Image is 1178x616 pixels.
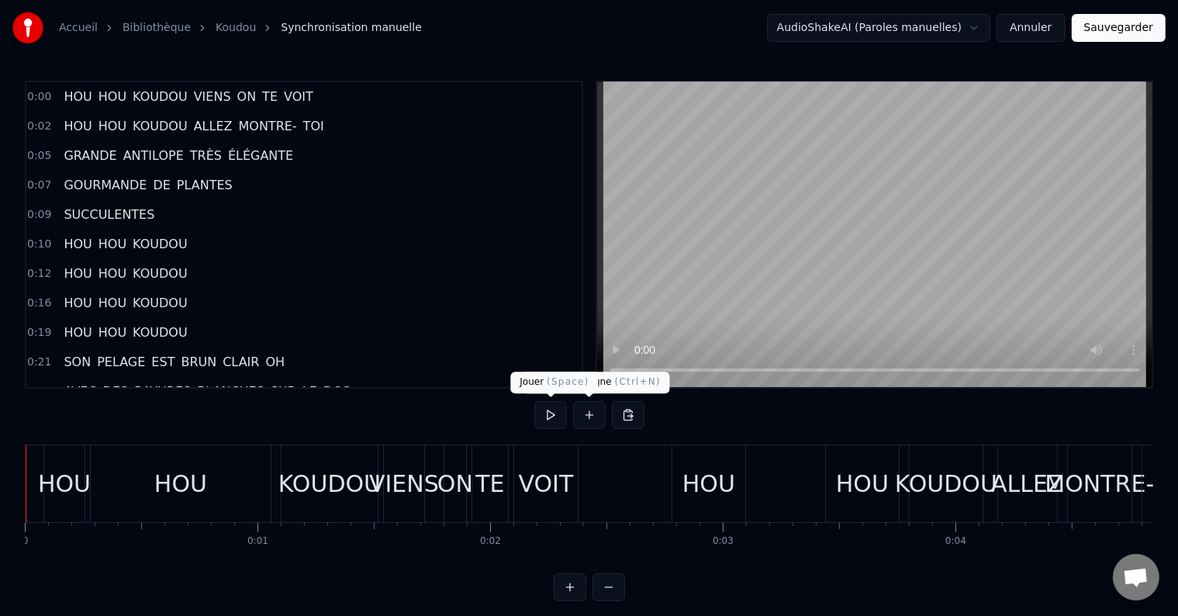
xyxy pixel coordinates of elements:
div: VOIT [519,466,574,501]
div: 0 [22,535,29,548]
button: Annuler [997,14,1065,42]
button: Sauvegarder [1072,14,1166,42]
div: ON [437,466,473,501]
span: HOU [97,265,128,282]
span: 0:07 [27,178,51,193]
span: KOUDOU [131,235,189,253]
span: Synchronisation manuelle [281,20,422,36]
span: GOURMANDE [62,176,148,194]
span: 0:00 [27,89,51,105]
span: TRÈS [188,147,223,164]
div: KOUDOU [278,466,381,501]
span: ( Space ) [547,376,589,387]
span: VIENS [192,88,233,106]
div: HOU [836,466,889,501]
div: 0:03 [713,535,734,548]
span: 0:02 [27,119,51,134]
div: VIENS [369,466,439,501]
div: 0:01 [247,535,268,548]
div: HOU [38,466,91,501]
span: CLAIR [221,353,261,371]
span: 0:09 [27,207,51,223]
span: RAYURES [133,382,192,400]
span: ( Ctrl+N ) [615,376,661,387]
span: AVEC [62,382,98,400]
span: LE [301,382,319,400]
span: 0:19 [27,325,51,341]
span: EST [150,353,176,371]
span: KOUDOU [131,265,189,282]
div: KOUDOU [895,466,997,501]
span: KOUDOU [131,324,189,341]
span: HOU [62,88,93,106]
a: Bibliothèque [123,20,191,36]
span: SUCCULENTES [62,206,156,223]
span: HOU [62,294,93,312]
span: BLANCHES [195,382,266,400]
span: HOU [97,88,128,106]
span: HOU [62,235,93,253]
div: HOU [682,466,735,501]
span: HOU [97,294,128,312]
span: 0:24 [27,384,51,400]
span: 0:21 [27,355,51,370]
span: 0:05 [27,148,51,164]
span: PLANTES [175,176,234,194]
span: HOU [62,324,93,341]
span: VOIT [282,88,315,106]
span: ÉLÉGANTE [226,147,295,164]
a: Accueil [59,20,98,36]
span: ANTILOPE [122,147,185,164]
span: DES [102,382,130,400]
div: HOU [154,466,207,501]
span: KOUDOU [131,88,189,106]
div: Ouvrir le chat [1113,554,1159,600]
span: TOI [302,117,326,135]
span: HOU [62,265,93,282]
span: HOU [97,324,128,341]
span: DOS [322,382,352,400]
img: youka [12,12,43,43]
div: ALLEZ [991,466,1063,501]
span: ALLEZ [192,117,234,135]
span: HOU [62,117,93,135]
span: GRANDE [62,147,118,164]
span: HOU [97,117,128,135]
div: 0:04 [945,535,966,548]
div: 0:02 [480,535,501,548]
span: SUR [269,382,298,400]
span: KOUDOU [131,294,189,312]
div: TE [475,466,504,501]
div: Jouer [510,372,598,393]
span: HOU [97,235,128,253]
div: MONTRE- [1045,466,1155,501]
span: 0:12 [27,266,51,282]
span: PELAGE [95,353,147,371]
span: DE [151,176,171,194]
span: 0:10 [27,237,51,252]
span: TE [261,88,279,106]
nav: breadcrumb [59,20,422,36]
span: ON [236,88,258,106]
span: 0:16 [27,296,51,311]
span: MONTRE- [237,117,299,135]
span: OH [264,353,286,371]
span: SON [62,353,92,371]
a: Koudou [216,20,256,36]
span: BRUN [179,353,218,371]
span: KOUDOU [131,117,189,135]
